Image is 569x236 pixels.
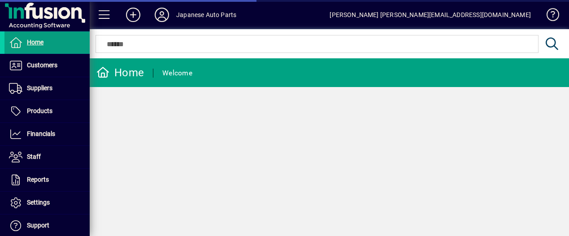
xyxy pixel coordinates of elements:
span: Settings [27,199,50,206]
span: Customers [27,61,57,69]
div: Home [96,66,144,80]
span: Financials [27,130,55,137]
div: Welcome [162,66,192,80]
div: [PERSON_NAME] [PERSON_NAME][EMAIL_ADDRESS][DOMAIN_NAME] [330,8,531,22]
span: Staff [27,153,41,160]
span: Home [27,39,43,46]
a: Reports [4,169,90,191]
span: Support [27,222,49,229]
button: Add [119,7,148,23]
a: Products [4,100,90,122]
button: Profile [148,7,176,23]
a: Settings [4,192,90,214]
span: Suppliers [27,84,52,92]
span: Reports [27,176,49,183]
a: Suppliers [4,77,90,100]
a: Customers [4,54,90,77]
a: Knowledge Base [540,2,558,31]
a: Staff [4,146,90,168]
span: Products [27,107,52,114]
div: Japanese Auto Parts [176,8,236,22]
a: Financials [4,123,90,145]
